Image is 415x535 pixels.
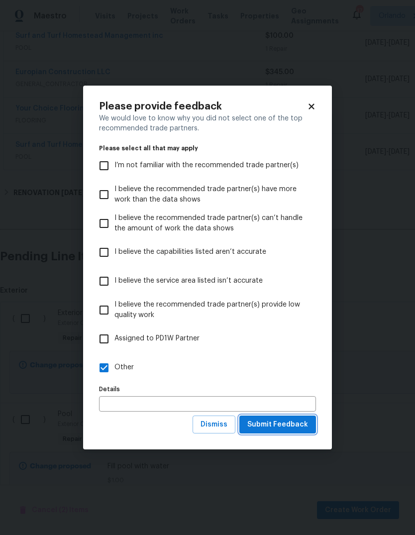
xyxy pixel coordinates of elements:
[99,102,307,111] h2: Please provide feedback
[99,145,316,151] legend: Please select all that may apply
[114,362,134,373] span: Other
[114,276,263,286] span: I believe the service area listed isn’t accurate
[239,416,316,434] button: Submit Feedback
[114,160,299,171] span: I’m not familiar with the recommended trade partner(s)
[247,419,308,431] span: Submit Feedback
[193,416,235,434] button: Dismiss
[114,333,200,344] span: Assigned to PD1W Partner
[114,300,308,321] span: I believe the recommended trade partner(s) provide low quality work
[201,419,227,431] span: Dismiss
[99,386,316,392] label: Details
[114,247,266,257] span: I believe the capabilities listed aren’t accurate
[114,213,308,234] span: I believe the recommended trade partner(s) can’t handle the amount of work the data shows
[114,184,308,205] span: I believe the recommended trade partner(s) have more work than the data shows
[99,113,316,133] div: We would love to know why you did not select one of the top recommended trade partners.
